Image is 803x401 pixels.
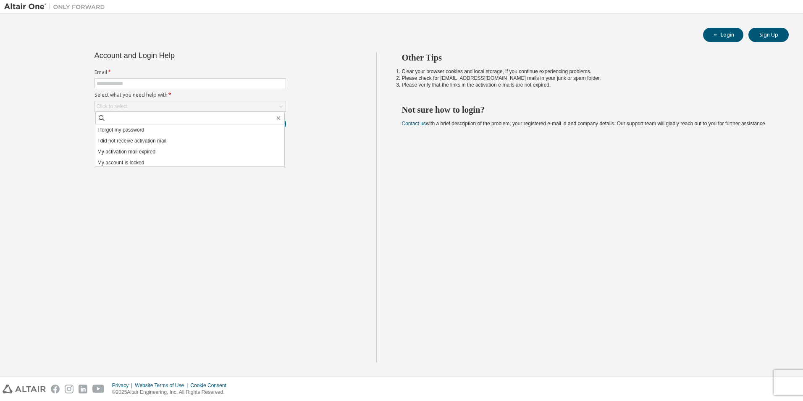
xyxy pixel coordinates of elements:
button: Sign Up [748,28,789,42]
div: Privacy [112,382,135,389]
li: I forgot my password [95,124,284,135]
div: Click to select [95,101,286,111]
div: Click to select [97,103,128,110]
a: Contact us [402,121,426,127]
label: Email [94,69,286,76]
img: altair_logo.svg [3,385,46,393]
div: Account and Login Help [94,52,248,59]
button: Login [703,28,743,42]
div: Website Terms of Use [135,382,190,389]
h2: Not sure how to login? [402,104,774,115]
p: © 2025 Altair Engineering, Inc. All Rights Reserved. [112,389,231,396]
img: instagram.svg [65,385,73,393]
img: Altair One [4,3,109,11]
img: linkedin.svg [79,385,87,393]
li: Clear your browser cookies and local storage, if you continue experiencing problems. [402,68,774,75]
h2: Other Tips [402,52,774,63]
div: Cookie Consent [190,382,231,389]
img: youtube.svg [92,385,105,393]
label: Select what you need help with [94,92,286,98]
img: facebook.svg [51,385,60,393]
span: with a brief description of the problem, your registered e-mail id and company details. Our suppo... [402,121,766,127]
li: Please verify that the links in the activation e-mails are not expired. [402,82,774,88]
li: Please check for [EMAIL_ADDRESS][DOMAIN_NAME] mails in your junk or spam folder. [402,75,774,82]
